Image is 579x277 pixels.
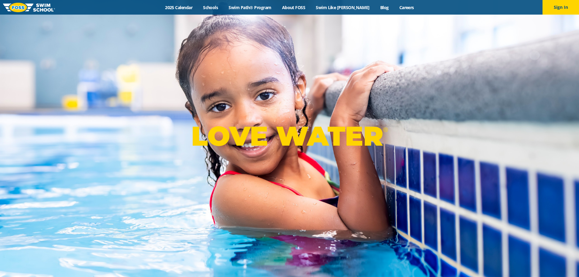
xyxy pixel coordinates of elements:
p: LOVE WATER [191,120,388,152]
a: Swim Like [PERSON_NAME] [311,5,375,10]
a: About FOSS [277,5,311,10]
a: Schools [198,5,223,10]
sup: ® [383,126,388,133]
a: Careers [394,5,419,10]
img: FOSS Swim School Logo [3,3,55,12]
a: Swim Path® Program [223,5,277,10]
a: 2025 Calendar [160,5,198,10]
a: Blog [375,5,394,10]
